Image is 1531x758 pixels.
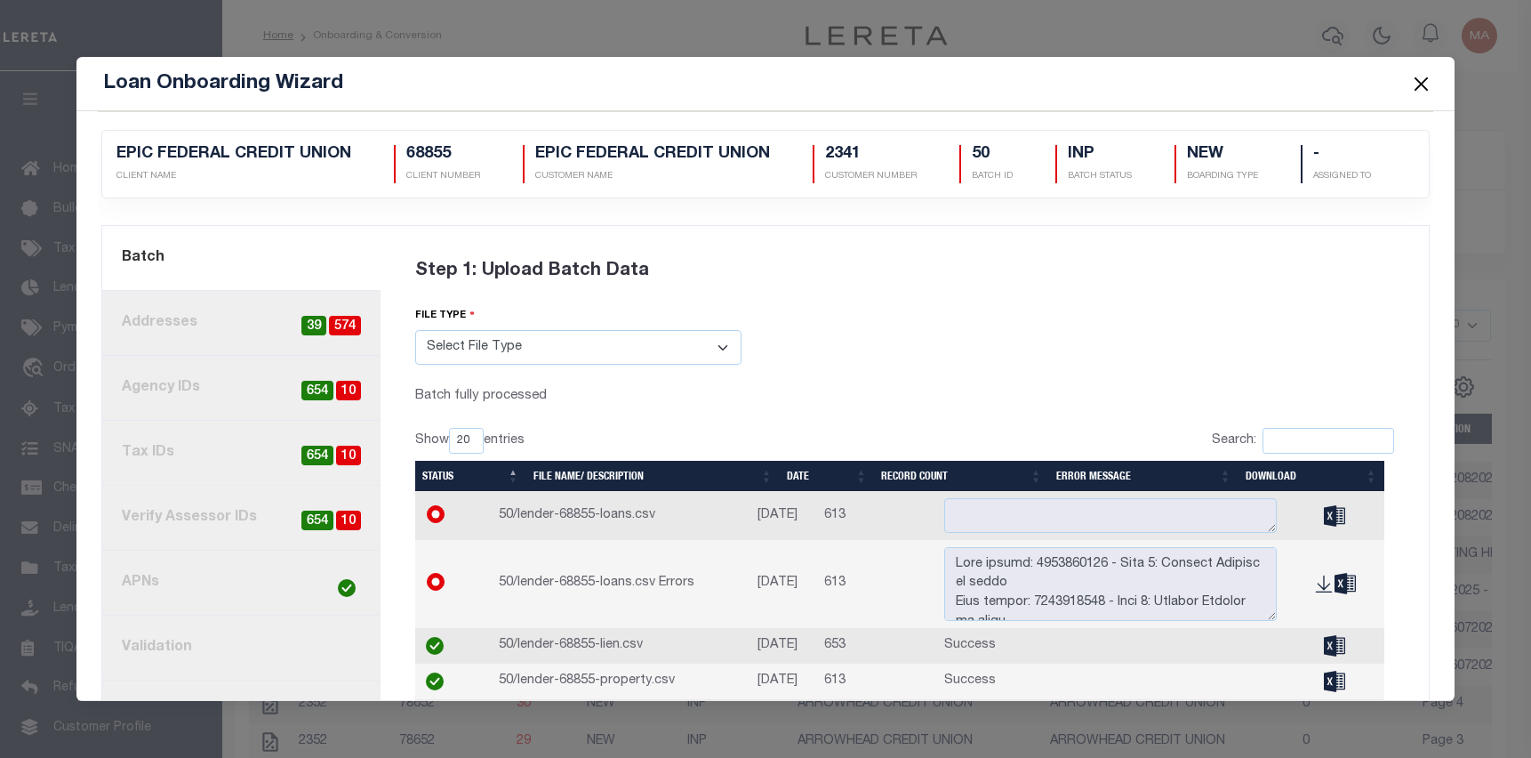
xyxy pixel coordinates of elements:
[817,699,937,735] td: 0
[1049,461,1238,491] th: Error Message: activate to sort column ascending
[780,461,874,491] th: Date: activate to sort column ascending
[492,628,751,664] td: 50/lender-68855-lien.csv
[301,511,333,531] span: 654
[449,428,484,454] select: Showentries
[750,699,817,735] td: [DATE]
[535,145,770,165] h5: EPIC FEDERAL CREDIT UNION
[944,547,1277,621] textarea: Lore ipsumd: 4953860126 - Sita 5: Consect Adipisc el seddo Eius tempor: 7243918548 - Inci 8: Utla...
[937,664,1284,699] td: Success
[535,170,770,183] p: CUSTOMER NAME
[825,170,917,183] p: CUSTOMER NUMBER
[102,486,381,551] a: Verify Assessor IDs10654
[426,673,444,690] img: check-icon-green.svg
[415,428,525,454] label: Show entries
[1313,170,1371,183] p: Assigned To
[750,628,817,664] td: [DATE]
[301,381,333,401] span: 654
[415,237,1394,306] div: Step 1: Upload Batch Data
[817,664,937,699] td: 613
[1187,145,1258,165] h5: NEW
[937,699,1284,735] td: Success
[116,170,351,183] p: CLIENT NAME
[750,540,817,628] td: [DATE]
[102,291,381,356] a: Addresses57439
[492,491,751,540] td: 50/lender-68855-loans.csv
[492,664,751,699] td: 50/lender-68855-property.csv
[1313,145,1371,165] h5: -
[817,540,937,628] td: 613
[492,699,751,735] td: Completed
[972,170,1013,183] p: BATCH ID
[406,170,480,183] p: CLIENT NUMBER
[415,307,475,324] label: file type
[102,421,381,486] a: Tax IDs10654
[102,681,381,746] a: Post
[750,491,817,540] td: [DATE]
[329,316,361,336] span: 574
[750,664,817,699] td: [DATE]
[937,628,1284,664] td: Success
[103,71,343,96] h5: Loan Onboarding Wizard
[336,381,361,401] span: 10
[102,226,381,291] a: Batch
[415,461,525,491] th: Status: activate to sort column descending
[301,316,326,336] span: 39
[102,356,381,421] a: Agency IDs10654
[825,145,917,165] h5: 2341
[817,491,937,540] td: 613
[102,551,381,616] a: APNs
[492,540,751,628] td: 50/lender-68855-loans.csv Errors
[336,446,361,466] span: 10
[1187,170,1258,183] p: Boarding Type
[426,637,444,655] img: check-icon-green.svg
[415,386,741,407] div: Batch fully processed
[1262,428,1394,454] input: Search:
[102,616,381,681] a: Validation
[1410,72,1433,95] button: Close
[526,461,780,491] th: File Name/ Description: activate to sort column ascending
[116,145,351,165] h5: EPIC FEDERAL CREDIT UNION
[1238,461,1384,491] th: Download: activate to sort column ascending
[1068,170,1132,183] p: BATCH STATUS
[817,628,937,664] td: 653
[336,511,361,531] span: 10
[874,461,1049,491] th: Record Count: activate to sort column ascending
[406,145,480,165] h5: 68855
[1068,145,1132,165] h5: INP
[338,579,356,597] img: check-icon-green.svg
[1212,428,1393,454] label: Search:
[972,145,1013,165] h5: 50
[301,446,333,466] span: 654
